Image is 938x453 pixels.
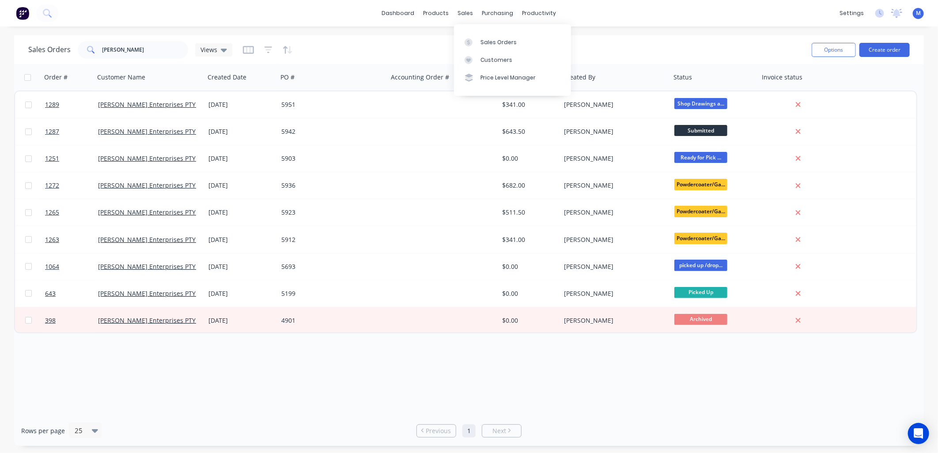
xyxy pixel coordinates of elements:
span: Views [200,45,217,54]
span: 1263 [45,235,59,244]
div: $0.00 [502,316,554,325]
div: Customer Name [97,73,145,82]
div: 5942 [281,127,379,136]
div: [DATE] [208,235,274,244]
div: [DATE] [208,100,274,109]
span: Previous [426,427,451,435]
a: 1064 [45,253,98,280]
input: Search... [102,41,189,59]
span: Archived [674,314,727,325]
ul: Pagination [413,424,525,438]
span: 1272 [45,181,59,190]
div: Status [673,73,692,82]
div: Order # [44,73,68,82]
div: 5936 [281,181,379,190]
div: $511.50 [502,208,554,217]
span: Rows per page [21,427,65,435]
div: $0.00 [502,262,554,271]
div: [PERSON_NAME] [564,154,662,163]
a: 1289 [45,91,98,118]
a: Customers [454,51,571,69]
span: M [916,9,921,17]
div: Accounting Order # [391,73,449,82]
div: 5903 [281,154,379,163]
div: [PERSON_NAME] [564,127,662,136]
a: Next page [482,427,521,435]
div: Customers [480,56,512,64]
div: $643.50 [502,127,554,136]
span: Next [492,427,506,435]
div: Invoice status [762,73,802,82]
div: $682.00 [502,181,554,190]
div: products [419,7,454,20]
div: [DATE] [208,208,274,217]
div: [DATE] [208,127,274,136]
span: Powdercoater/Ga... [674,179,727,190]
div: 5912 [281,235,379,244]
a: 398 [45,307,98,334]
div: [PERSON_NAME] [564,235,662,244]
span: 1289 [45,100,59,109]
a: 1251 [45,145,98,172]
div: [DATE] [208,154,274,163]
a: Previous page [417,427,456,435]
div: [PERSON_NAME] [564,100,662,109]
span: Powdercoater/Ga... [674,206,727,217]
span: Ready for Pick ... [674,152,727,163]
a: dashboard [378,7,419,20]
div: purchasing [478,7,518,20]
div: settings [835,7,868,20]
span: Powdercoater/Ga... [674,233,727,244]
a: 1265 [45,199,98,226]
span: 1287 [45,127,59,136]
span: 1064 [45,262,59,271]
img: Factory [16,7,29,20]
div: [DATE] [208,316,274,325]
a: 1287 [45,118,98,145]
span: Shop Drawings a... [674,98,727,109]
div: [PERSON_NAME] [564,208,662,217]
a: Page 1 is your current page [462,424,476,438]
a: [PERSON_NAME] Enterprises PTY LTD [98,154,208,162]
div: [PERSON_NAME] [564,289,662,298]
span: 398 [45,316,56,325]
button: Create order [859,43,910,57]
div: [PERSON_NAME] [564,316,662,325]
a: 1263 [45,226,98,253]
div: [PERSON_NAME] [564,262,662,271]
a: [PERSON_NAME] Enterprises PTY LTD [98,208,208,216]
a: [PERSON_NAME] Enterprises PTY LTD [98,316,208,325]
div: $341.00 [502,100,554,109]
span: Picked Up [674,287,727,298]
h1: Sales Orders [28,45,71,54]
a: [PERSON_NAME] Enterprises PTY LTD [98,100,208,109]
a: [PERSON_NAME] Enterprises PTY LTD [98,262,208,271]
a: Price Level Manager [454,69,571,87]
div: Created By [563,73,595,82]
a: 1272 [45,172,98,199]
div: $0.00 [502,289,554,298]
div: [PERSON_NAME] [564,181,662,190]
div: 4901 [281,316,379,325]
span: 1265 [45,208,59,217]
div: 5923 [281,208,379,217]
div: Open Intercom Messenger [908,423,929,444]
a: [PERSON_NAME] Enterprises PTY LTD [98,289,208,298]
a: [PERSON_NAME] Enterprises PTY LTD [98,235,208,244]
div: Sales Orders [480,38,517,46]
div: $0.00 [502,154,554,163]
a: Sales Orders [454,33,571,51]
button: Options [812,43,856,57]
div: 5693 [281,262,379,271]
div: Created Date [208,73,246,82]
span: Submitted [674,125,727,136]
div: productivity [518,7,561,20]
a: [PERSON_NAME] Enterprises PTY LTD [98,181,208,189]
a: [PERSON_NAME] Enterprises PTY LTD [98,127,208,136]
a: 643 [45,280,98,307]
div: $341.00 [502,235,554,244]
div: PO # [280,73,295,82]
div: sales [454,7,478,20]
span: 643 [45,289,56,298]
div: [DATE] [208,262,274,271]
